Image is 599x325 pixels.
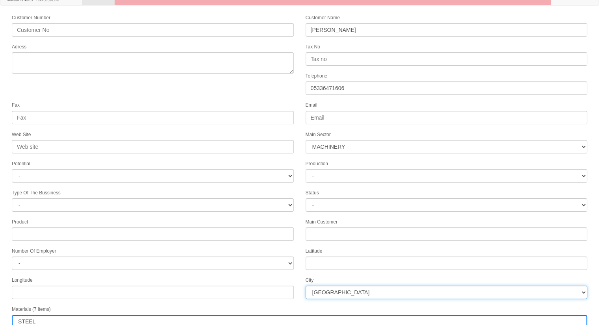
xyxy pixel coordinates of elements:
label: Customer Number [12,15,50,21]
label: Fax [12,102,20,109]
input: Tax no [306,52,588,66]
label: Main Customer [306,219,338,225]
label: City [306,277,314,284]
label: Telephone [306,73,327,79]
label: Customer Name [306,15,340,21]
label: Production [306,161,328,167]
label: Type Of The Bussiness [12,190,61,196]
label: Potential [12,161,30,167]
input: Web site [12,140,294,153]
option: STEEL [17,318,582,325]
label: Tax No [306,44,320,50]
input: Customer Name [306,23,588,37]
label: Email [306,102,317,109]
label: Product [12,219,28,225]
label: Status [306,190,319,196]
input: Email [306,111,588,124]
label: Adress [12,44,26,50]
label: Longitude [12,277,33,284]
label: Materials (7 items) [12,306,51,313]
input: Telephone [306,81,588,95]
input: Customer No [12,23,294,37]
input: Fax [12,111,294,124]
label: Main Sector [306,131,331,138]
label: Web Site [12,131,31,138]
label: Latitude [306,248,323,255]
label: Number Of Employer [12,248,56,255]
